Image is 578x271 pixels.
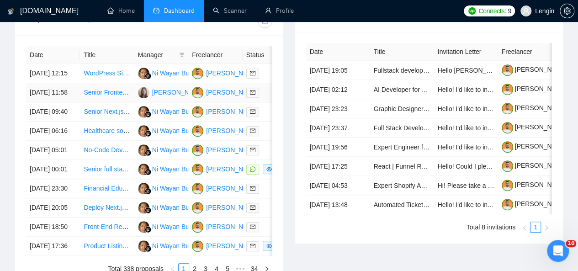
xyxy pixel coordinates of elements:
[188,46,242,64] th: Freelancer
[547,240,569,262] iframe: Intercom live chat
[84,204,262,211] a: Deploy Next.js Monorepo to Windows Server with CI/CD Setup
[370,43,434,61] th: Title
[80,198,134,218] td: Deploy Next.js Monorepo to Windows Server with CI/CD Setup
[80,83,134,102] td: Senior Frontend Developer with Web Master Background
[107,7,135,15] a: homeHome
[306,157,370,176] td: [DATE] 17:25
[370,138,434,157] td: Expert Engineer for Low-Latency Parsing
[206,126,259,136] div: [PERSON_NAME]
[306,43,370,61] th: Date
[152,241,203,251] div: Ni Wayan Budiarti
[530,222,541,233] li: 1
[80,122,134,141] td: Healthcare solution using AI
[519,222,530,233] button: left
[80,237,134,256] td: Product Listing Specialist for Walmart Marketplace
[250,90,255,95] span: mail
[26,122,80,141] td: [DATE] 06:16
[84,146,311,154] a: No-Code Developer for Apple Health (HRV) MVP using Glide/[PERSON_NAME]
[502,104,567,112] a: [PERSON_NAME]
[84,242,226,250] a: Product Listing Specialist for Walmart Marketplace
[206,183,259,193] div: [PERSON_NAME]
[541,222,552,233] button: right
[192,144,203,156] img: TM
[80,160,134,179] td: Senior full stack - PWA - Ai platform
[138,107,203,115] a: NWNi Wayan Budiarti
[508,6,511,16] span: 9
[179,52,185,58] span: filter
[206,106,259,117] div: [PERSON_NAME]
[192,127,259,134] a: TM[PERSON_NAME]
[84,185,231,192] a: Financial Education Software / Application / Website
[206,164,259,174] div: [PERSON_NAME]
[522,225,527,230] span: left
[80,46,134,64] th: Title
[306,138,370,157] td: [DATE] 19:56
[138,164,149,175] img: NW
[498,43,562,61] th: Freelancer
[26,83,80,102] td: [DATE] 11:58
[26,64,80,83] td: [DATE] 12:15
[502,180,513,191] img: c1NLmzrk-0pBZjOo1nLSJnOz0itNHKTdmMHAt8VIsLFzaWqqsJDJtcFyV3OYvrqgu3
[69,17,93,22] time: 4 hours ago
[84,165,184,173] a: Senior full stack - PWA - Ai platform
[152,183,203,193] div: Ni Wayan Budiarti
[152,222,203,232] div: Ni Wayan Budiarti
[152,68,203,78] div: Ni Wayan Budiarti
[523,8,529,14] span: user
[374,143,490,151] a: Expert Engineer for Low-Latency Parsing
[138,202,149,213] img: NW
[192,69,259,76] a: TM[PERSON_NAME]
[519,222,530,233] li: Previous Page
[145,207,151,213] img: gigradar-bm.png
[84,223,260,230] a: Front-End React Developer for AI Wish Generation Application
[370,195,434,214] td: Automated Ticket Purchasing Bot Development
[192,107,259,115] a: TM[PERSON_NAME]
[502,141,513,153] img: c1NLmzrk-0pBZjOo1nLSJnOz0itNHKTdmMHAt8VIsLFzaWqqsJDJtcFyV3OYvrqgu3
[560,7,574,15] a: setting
[192,146,259,153] a: TM[PERSON_NAME]
[502,64,513,76] img: c1NLmzrk-0pBZjOo1nLSJnOz0itNHKTdmMHAt8VIsLFzaWqqsJDJtcFyV3OYvrqgu3
[306,99,370,118] td: [DATE] 23:23
[145,226,151,233] img: gigradar-bm.png
[138,144,149,156] img: NW
[370,80,434,99] td: AI Developer for Roadmap Completion & Avatar Persona Customization
[26,198,80,218] td: [DATE] 20:05
[152,87,205,97] div: [PERSON_NAME]
[192,223,259,230] a: TM[PERSON_NAME]
[374,67,558,74] a: Fullstack developer for complete vacation rental booking platform
[26,179,80,198] td: [DATE] 23:30
[306,80,370,99] td: [DATE] 02:12
[177,48,186,62] span: filter
[145,111,151,117] img: gigradar-bm.png
[502,122,513,133] img: c1NLmzrk-0pBZjOo1nLSJnOz0itNHKTdmMHAt8VIsLFzaWqqsJDJtcFyV3OYvrqgu3
[80,218,134,237] td: Front-End React Developer for AI Wish Generation Application
[138,223,203,230] a: NWNi Wayan Budiarti
[250,243,255,249] span: mail
[306,195,370,214] td: [DATE] 13:48
[502,85,567,92] a: [PERSON_NAME]
[206,241,259,251] div: [PERSON_NAME]
[306,118,370,138] td: [DATE] 23:37
[84,69,242,77] a: WordPress Site Deployment (site is created through AI )
[206,87,259,97] div: [PERSON_NAME]
[192,183,203,194] img: TM
[138,242,203,249] a: NWNi Wayan Budiarti
[152,126,203,136] div: Ni Wayan Budiarti
[138,127,203,134] a: NWNi Wayan Budiarti
[250,224,255,229] span: mail
[164,7,195,15] span: Dashboard
[306,61,370,80] td: [DATE] 19:05
[266,166,272,172] span: eye
[502,162,567,169] a: [PERSON_NAME]
[213,7,247,15] a: searchScanner
[26,237,80,256] td: [DATE] 17:36
[152,164,203,174] div: Ni Wayan Budiarti
[192,165,259,172] a: TM[PERSON_NAME]
[502,123,567,131] a: [PERSON_NAME]
[192,164,203,175] img: TM
[206,68,259,78] div: [PERSON_NAME]
[266,243,272,249] span: eye
[84,89,246,96] a: Senior Frontend Developer with Web Master Background
[145,130,151,137] img: gigradar-bm.png
[250,147,255,153] span: mail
